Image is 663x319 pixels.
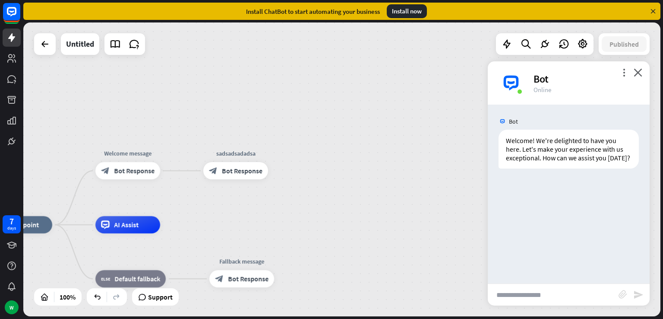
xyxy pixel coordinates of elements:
[89,149,167,158] div: Welcome message
[209,166,218,175] i: block_bot_response
[101,274,110,283] i: block_fallback
[57,290,78,304] div: 100%
[509,118,518,125] span: Bot
[66,33,94,55] div: Untitled
[5,300,19,314] div: W
[203,257,281,266] div: Fallback message
[228,274,268,283] span: Bot Response
[499,130,639,169] div: Welcome! We're delighted to have you here. Let's make your experience with us exceptional. How ca...
[148,290,173,304] span: Support
[114,274,160,283] span: Default fallback
[387,4,427,18] div: Install now
[534,86,639,94] div: Online
[197,149,275,158] div: sadsadsadadsa
[534,72,639,86] div: Bot
[101,166,110,175] i: block_bot_response
[114,166,155,175] span: Bot Response
[9,217,14,225] div: 7
[215,274,224,283] i: block_bot_response
[7,225,16,231] div: days
[246,7,380,16] div: Install ChatBot to start automating your business
[114,220,139,229] span: AI Assist
[222,166,262,175] span: Bot Response
[7,3,33,29] button: Open LiveChat chat widget
[620,68,628,77] i: more_vert
[619,290,627,299] i: block_attachment
[602,36,647,52] button: Published
[634,68,642,77] i: close
[3,215,21,233] a: 7 days
[633,290,644,300] i: send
